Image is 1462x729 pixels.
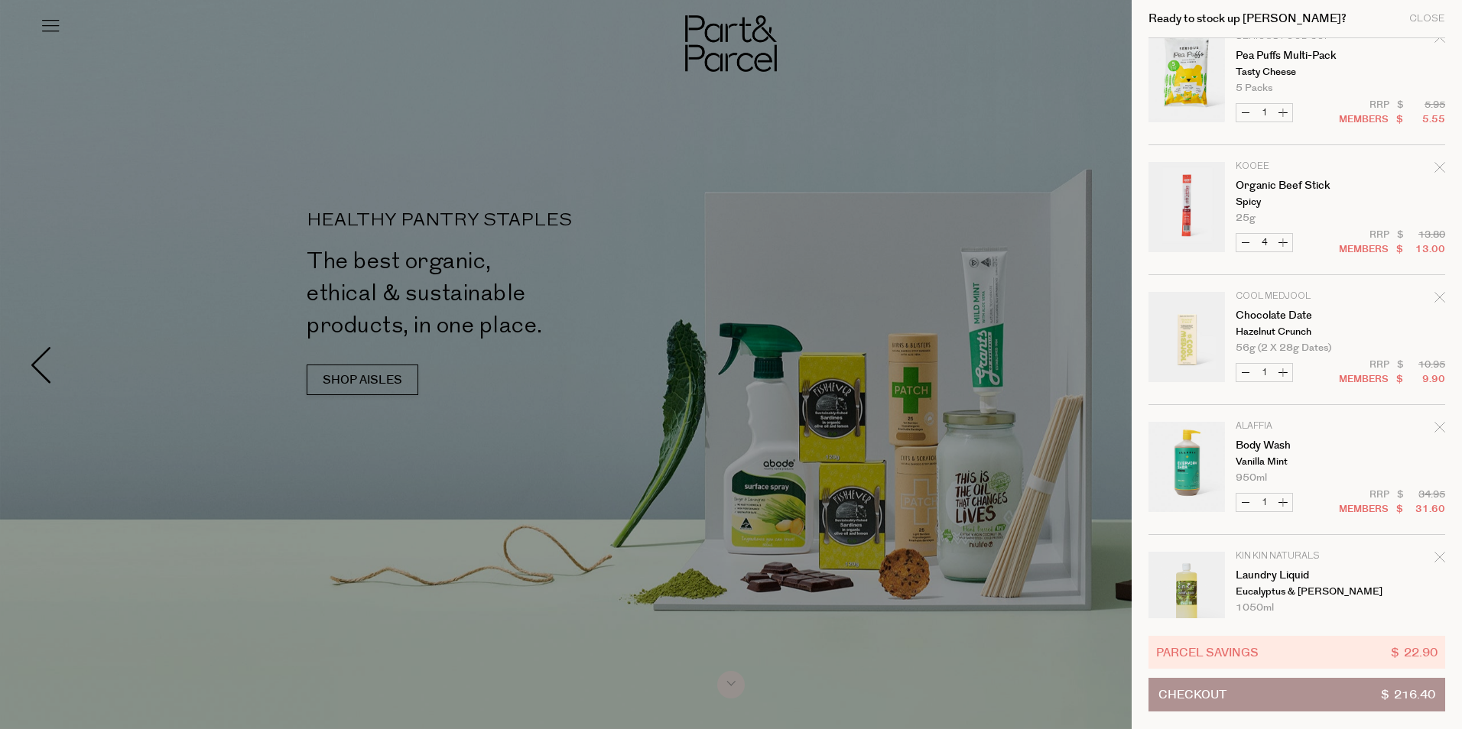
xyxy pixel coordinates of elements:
[1236,570,1354,581] a: Laundry Liquid
[1236,213,1256,223] span: 25g
[1236,457,1354,467] p: Vanilla Mint
[1434,549,1445,570] div: Remove Laundry Liquid
[1236,587,1354,597] p: Eucalyptus & [PERSON_NAME]
[1434,160,1445,180] div: Remove Organic Beef Stick
[1158,679,1226,711] span: Checkout
[1236,292,1354,301] p: Cool Medjool
[1236,422,1354,431] p: Alaffia
[1236,603,1274,613] span: 1050ml
[1381,679,1435,711] span: $ 216.40
[1434,290,1445,310] div: Remove Chocolate Date
[1148,678,1445,711] button: Checkout$ 216.40
[1236,83,1272,93] span: 5 Packs
[1236,552,1354,561] p: Kin Kin Naturals
[1236,50,1354,61] a: Pea Puffs Multi-Pack
[1156,643,1259,661] span: Parcel Savings
[1236,440,1354,451] a: Body Wash
[1236,310,1354,321] a: Chocolate Date
[1255,104,1274,122] input: QTY Pea Puffs Multi-Pack
[1434,420,1445,440] div: Remove Body Wash
[1236,180,1354,191] a: Organic Beef Stick
[1236,67,1354,77] p: Tasty Cheese
[1236,473,1267,483] span: 950ml
[1255,234,1274,251] input: QTY Organic Beef Stick
[1236,327,1354,337] p: Hazelnut Crunch
[1255,364,1274,381] input: QTY Chocolate Date
[1255,494,1274,511] input: QTY Body Wash
[1236,343,1331,353] span: 56g (2 x 28g Dates)
[1409,14,1445,24] div: Close
[1236,162,1354,171] p: KOOEE
[1434,30,1445,50] div: Remove Pea Puffs Multi-Pack
[1148,13,1347,24] h2: Ready to stock up [PERSON_NAME]?
[1391,643,1438,661] span: $ 22.90
[1236,197,1354,207] p: Spicy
